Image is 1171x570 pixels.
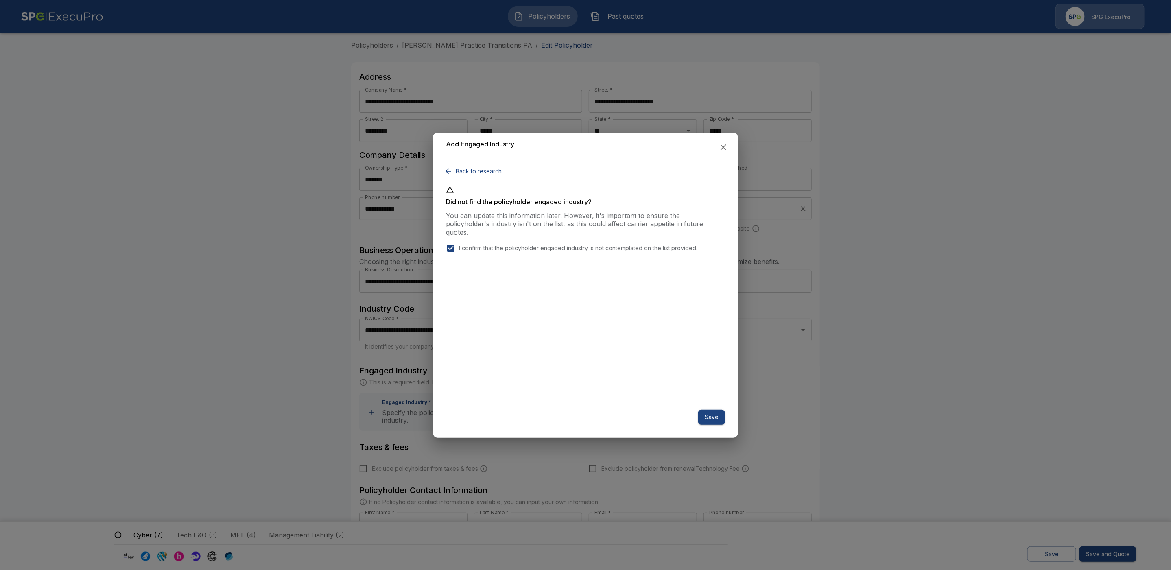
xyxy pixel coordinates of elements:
p: I confirm that the policyholder engaged industry is not contemplated on the list provided. [459,244,697,252]
h6: Add Engaged Industry [446,139,514,150]
p: Did not find the policyholder engaged industry? [446,199,725,205]
button: Back to research [446,164,505,179]
p: You can update this information later. However, it's important to ensure the policyholder's indus... [446,212,725,237]
button: Save [698,410,725,425]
